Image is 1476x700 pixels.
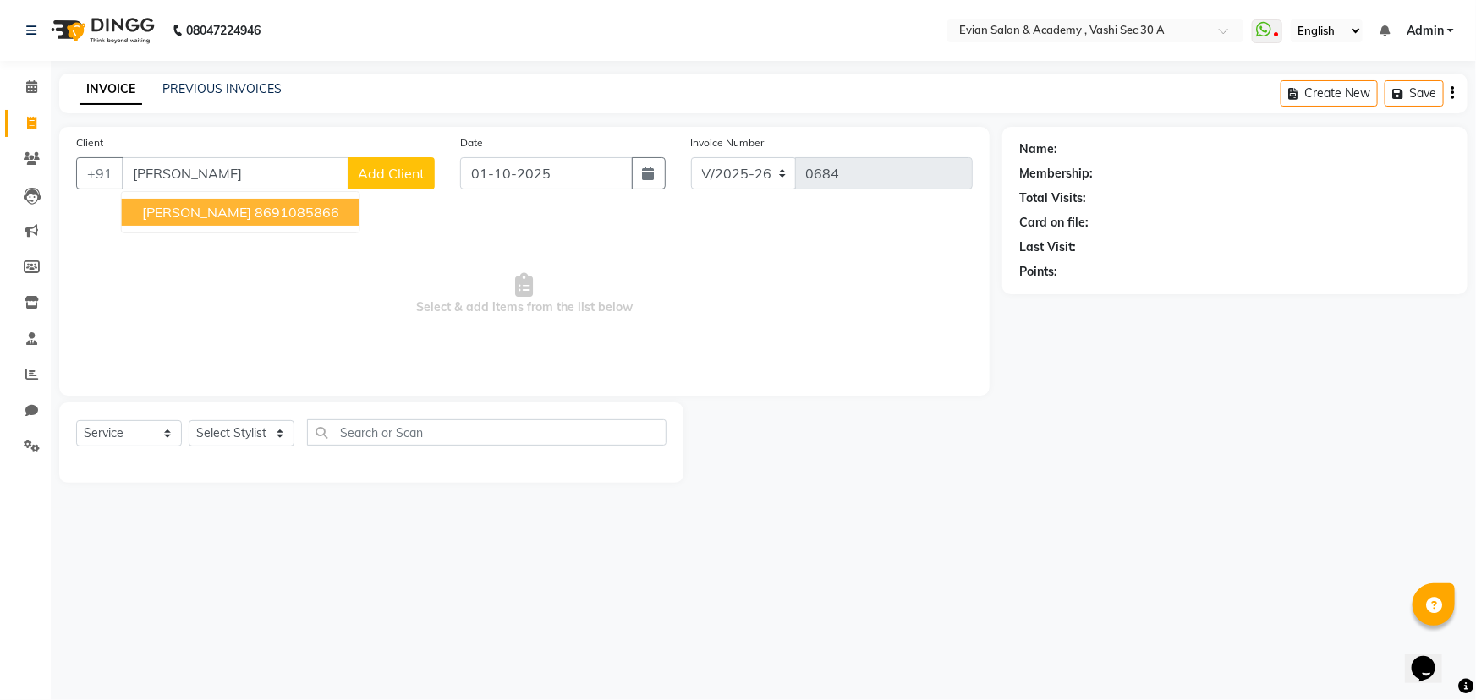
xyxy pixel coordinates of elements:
[348,157,435,189] button: Add Client
[80,74,142,105] a: INVOICE
[76,135,103,150] label: Client
[43,7,159,54] img: logo
[1019,189,1086,207] div: Total Visits:
[76,157,123,189] button: +91
[186,7,261,54] b: 08047224946
[358,165,425,182] span: Add Client
[1019,140,1057,158] div: Name:
[1019,238,1076,256] div: Last Visit:
[255,204,339,221] ngb-highlight: 8691085866
[122,157,348,189] input: Search by Name/Mobile/Email/Code
[691,135,765,150] label: Invoice Number
[1407,22,1444,40] span: Admin
[76,210,973,379] span: Select & add items from the list below
[1019,214,1089,232] div: Card on file:
[1281,80,1378,107] button: Create New
[1019,263,1057,281] div: Points:
[142,204,251,221] span: [PERSON_NAME]
[1019,165,1093,183] div: Membership:
[1385,80,1444,107] button: Save
[162,81,282,96] a: PREVIOUS INVOICES
[460,135,483,150] label: Date
[307,419,667,446] input: Search or Scan
[1405,632,1459,683] iframe: chat widget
